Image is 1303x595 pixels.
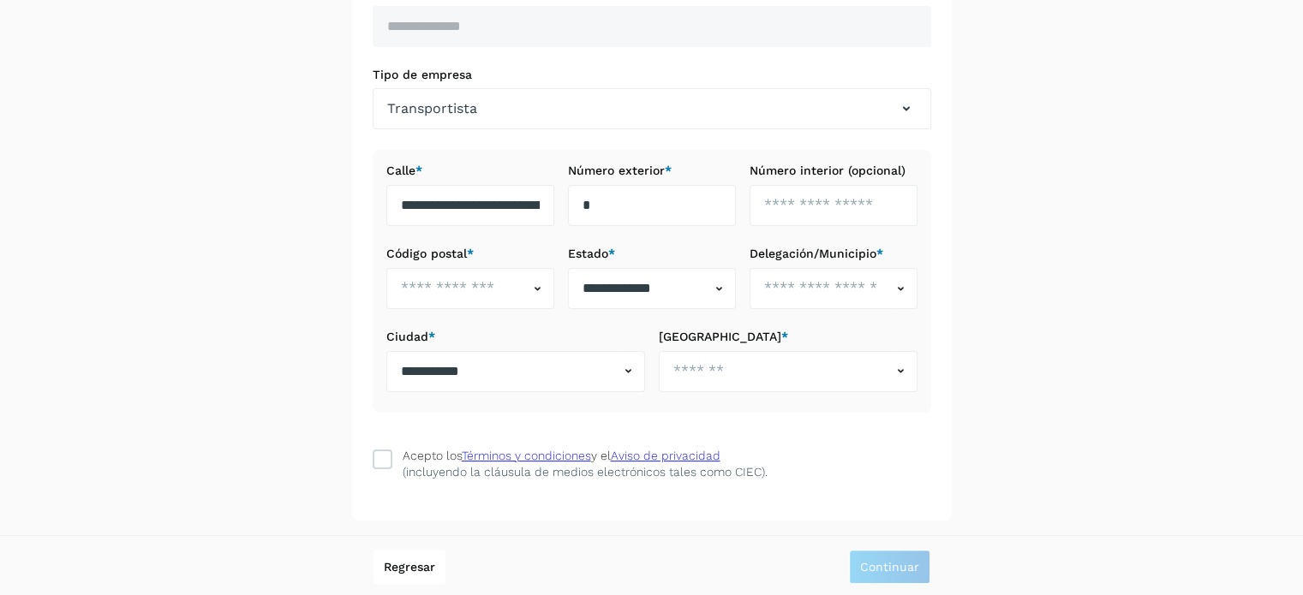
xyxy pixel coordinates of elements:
span: Transportista [387,98,477,119]
button: Regresar [374,550,445,584]
label: Calle [386,164,554,178]
label: [GEOGRAPHIC_DATA] [659,330,917,344]
p: (incluyendo la cláusula de medios electrónicos tales como CIEC). [403,465,768,479]
span: Continuar [860,561,919,573]
div: Acepto los y el [403,447,720,465]
button: Continuar [849,550,930,584]
label: Delegación/Municipio [750,247,917,261]
label: Número interior (opcional) [750,164,917,178]
label: Código postal [386,247,554,261]
span: Regresar [384,561,435,573]
a: Aviso de privacidad [611,449,720,462]
label: Tipo de empresa [373,68,931,82]
label: Ciudad [386,330,645,344]
label: Estado [568,247,736,261]
label: Número exterior [568,164,736,178]
a: Términos y condiciones [462,449,591,462]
